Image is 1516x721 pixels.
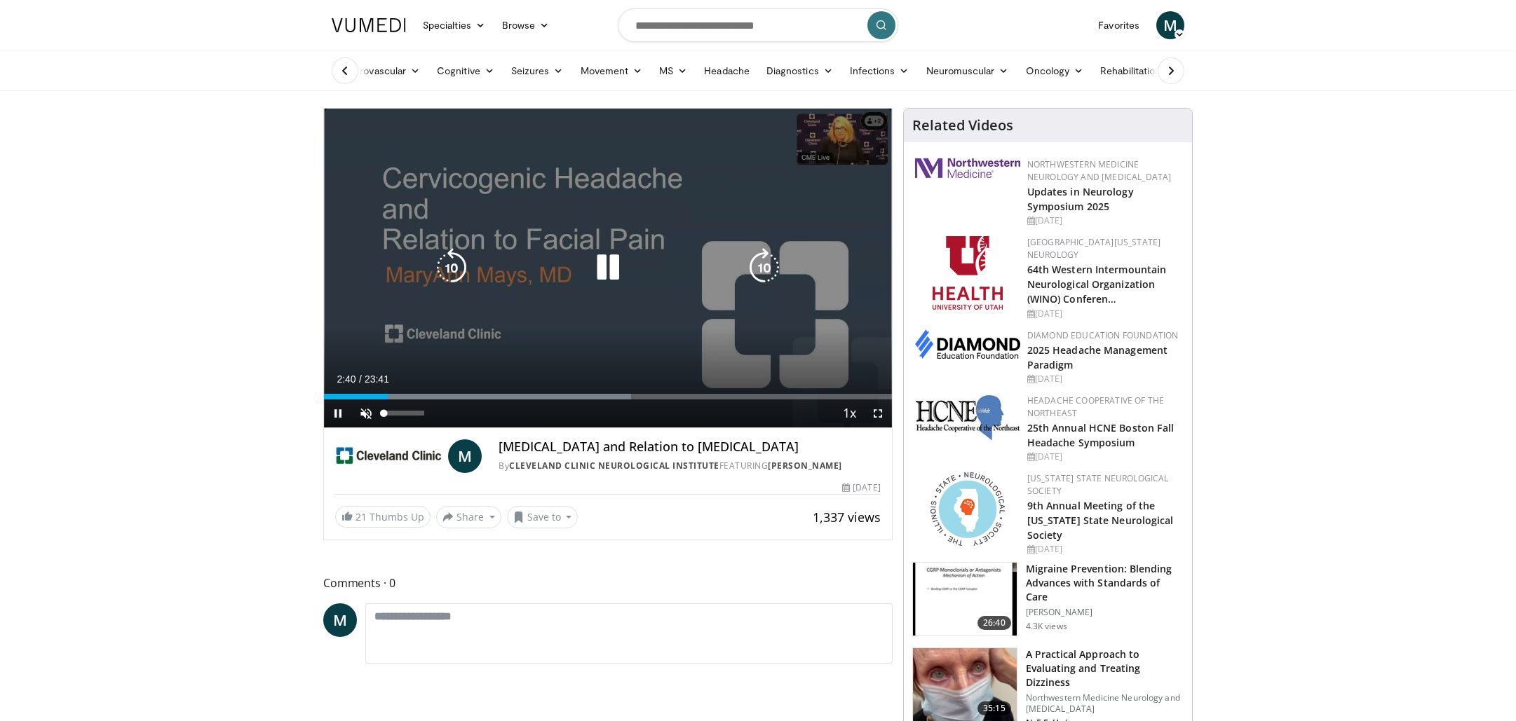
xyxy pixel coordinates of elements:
[841,57,918,85] a: Infections
[323,603,357,637] a: M
[836,399,864,427] button: Playback Rate
[864,399,892,427] button: Fullscreen
[1027,499,1174,542] a: 9th Annual Meeting of the [US_STATE] State Neurological Society
[332,18,406,32] img: VuMedi Logo
[977,701,1011,715] span: 35:15
[352,399,380,427] button: Unmute
[436,506,501,528] button: Share
[651,57,696,85] a: MS
[335,439,442,473] img: Cleveland Clinic Neurological Institute
[324,109,892,428] video-js: Video Player
[1092,57,1169,85] a: Rehabilitation
[1027,158,1172,183] a: Northwestern Medicine Neurology and [MEDICAL_DATA]
[1026,562,1184,604] h3: Migraine Prevention: Blending Advances with Standards of Care
[499,439,880,455] h4: [MEDICAL_DATA] and Relation to [MEDICAL_DATA]
[428,57,503,85] a: Cognitive
[509,460,719,472] a: Cleveland Clinic Neurological Institute
[758,57,841,85] a: Diagnostics
[696,57,758,85] a: Headache
[335,506,431,528] a: 21 Thumbs Up
[359,373,362,385] span: /
[1027,394,1165,419] a: Headache Cooperative of the Northeast
[1027,421,1175,449] a: 25th Annual HCNE Boston Fall Headache Symposium
[1027,343,1168,371] a: 2025 Headache Management Paradigm
[915,158,1020,178] img: 2a462fb6-9365-492a-ac79-3166a6f924d8.png.150x105_q85_autocrop_double_scale_upscale_version-0.2.jpg
[414,11,494,39] a: Specialties
[1027,185,1134,213] a: Updates in Neurology Symposium 2025
[768,460,842,472] a: [PERSON_NAME]
[324,394,892,399] div: Progress Bar
[930,472,1005,546] img: 71a8b48c-8850-4916-bbdd-e2f3ccf11ef9.png.150x105_q85_autocrop_double_scale_upscale_version-0.2.png
[1026,621,1067,632] p: 4.3K views
[1026,647,1184,689] h3: A Practical Approach to Evaluating and Treating Dizziness
[1027,451,1181,463] div: [DATE]
[1027,308,1181,320] div: [DATE]
[324,399,352,427] button: Pause
[384,411,424,416] div: Volume Level
[1027,329,1179,341] a: Diamond Education Foundation
[323,574,893,592] span: Comments 0
[918,57,1017,85] a: Neuromuscular
[1027,263,1167,305] a: 64th Western Intermountain Neurological Organization (WINO) Conferen…
[1027,543,1181,556] div: [DATE]
[977,616,1011,630] span: 26:40
[507,506,578,528] button: Save to
[494,11,558,39] a: Browse
[1156,11,1184,39] a: M
[323,57,428,85] a: Cerebrovascular
[842,481,880,494] div: [DATE]
[1017,57,1092,85] a: Oncology
[1027,236,1161,261] a: [GEOGRAPHIC_DATA][US_STATE] Neurology
[618,8,898,42] input: Search topics, interventions
[572,57,651,85] a: Movement
[912,117,1013,134] h4: Related Videos
[448,439,482,473] a: M
[813,509,881,526] span: 1,337 views
[913,563,1017,636] img: fe13bb6c-fc02-4699-94f6-c2127a22e215.150x105_q85_crop-smart_upscale.jpg
[499,460,880,472] div: By FEATURING
[365,373,389,385] span: 23:41
[1026,607,1184,618] p: [PERSON_NAME]
[912,562,1184,636] a: 26:40 Migraine Prevention: Blending Advances with Standards of Care [PERSON_NAME] 4.3K views
[933,236,1003,310] img: f6362829-b0a3-407d-a044-59546adfd345.png.150x105_q85_autocrop_double_scale_upscale_version-0.2.png
[356,510,367,523] span: 21
[913,648,1017,721] img: 62c2561d-8cd1-4995-aa81-e4e1b8930b99.150x105_q85_crop-smart_upscale.jpg
[1026,692,1184,715] p: Northwestern Medicine Neurology and [MEDICAL_DATA]
[915,329,1020,359] img: d0406666-9e5f-4b94-941b-f1257ac5ccaf.png.150x105_q85_autocrop_double_scale_upscale_version-0.2.png
[1090,11,1148,39] a: Favorites
[1027,472,1169,497] a: [US_STATE] State Neurological Society
[1027,214,1181,227] div: [DATE]
[915,394,1020,441] img: 6c52f715-17a6-4da1-9b6c-8aaf0ffc109f.jpg.150x105_q85_autocrop_double_scale_upscale_version-0.2.jpg
[503,57,572,85] a: Seizures
[1027,373,1181,385] div: [DATE]
[337,373,356,385] span: 2:40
